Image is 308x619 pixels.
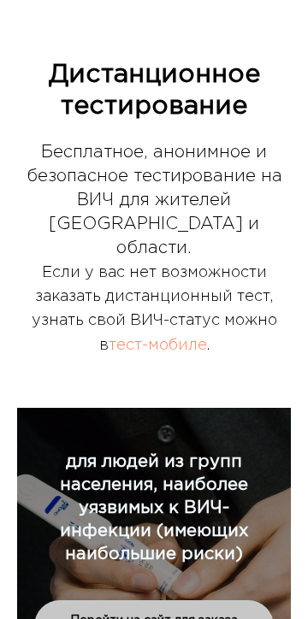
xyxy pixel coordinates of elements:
[49,63,260,118] span: Дистанционное тестирование
[34,451,274,566] a: для людей из групп населения, наиболее уязвимых к ВИЧ-инфекции (имеющих наибольшие риски)
[27,144,282,256] span: Бесплатное, анонимное и безопасное тестирование на ВИЧ для жителей [GEOGRAPHIC_DATA] и области.
[109,339,207,352] a: тест-мобиле
[60,454,248,562] span: для людей из групп населения, наиболее уязвимых к ВИЧ-инфекции (имеющих наибольшие риски)
[32,266,277,352] span: Если у вас нет возможности заказать дистанционный тест, узнать свой ВИЧ-статус можно в
[207,339,210,352] span: .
